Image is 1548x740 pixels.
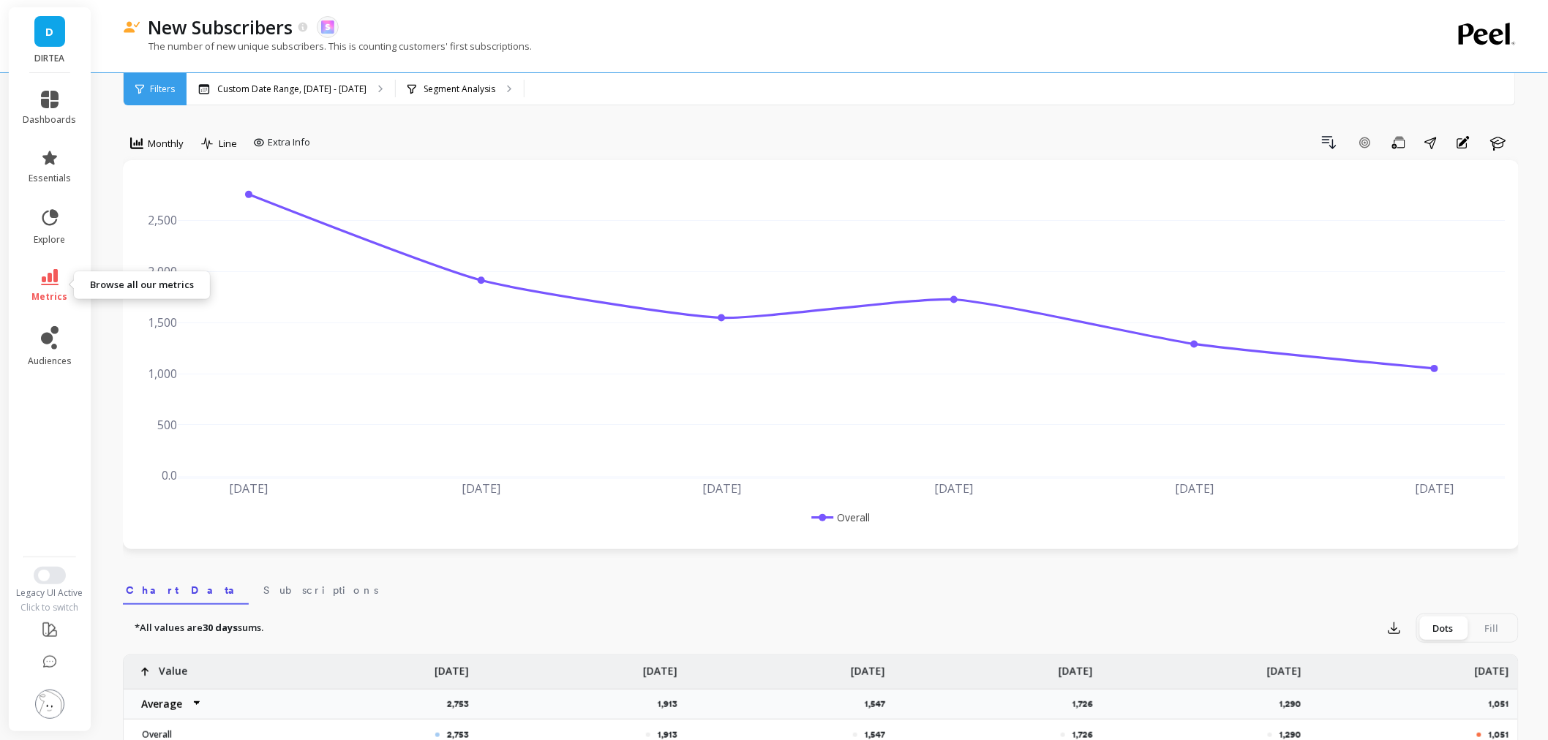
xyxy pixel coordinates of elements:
[217,83,367,95] p: Custom Date Range, [DATE] - [DATE]
[1280,698,1310,710] p: 1,290
[219,137,237,151] span: Line
[9,587,91,599] div: Legacy UI Active
[1072,698,1102,710] p: 1,726
[263,583,378,597] span: Subscriptions
[23,53,77,64] p: DIRTEA
[159,655,187,679] p: Value
[447,698,478,710] p: 2,753
[321,20,334,34] img: api.skio.svg
[150,83,175,95] span: Filters
[28,355,72,367] span: audiences
[148,137,184,151] span: Monthly
[34,567,66,584] button: Switch to New UI
[658,698,686,710] p: 1,913
[123,571,1519,605] nav: Tabs
[203,621,238,634] strong: 30 days
[126,583,246,597] span: Chart Data
[46,23,54,40] span: D
[135,621,263,635] p: *All values are sums.
[123,21,140,34] img: header icon
[9,602,91,613] div: Click to switch
[35,690,64,719] img: profile picture
[29,173,71,184] span: essentials
[34,234,66,246] span: explore
[1468,616,1516,640] div: Fill
[1059,655,1093,679] p: [DATE]
[865,698,894,710] p: 1,547
[123,39,532,53] p: The number of new unique subscribers. This is counting customers' first subscriptions.
[643,655,677,679] p: [DATE]
[1489,698,1518,710] p: 1,051
[1475,655,1509,679] p: [DATE]
[851,655,885,679] p: [DATE]
[268,135,310,150] span: Extra Info
[148,15,293,39] p: New Subscribers
[1267,655,1301,679] p: [DATE]
[23,114,77,126] span: dashboards
[435,655,469,679] p: [DATE]
[424,83,495,95] p: Segment Analysis
[32,291,68,303] span: metrics
[1419,616,1468,640] div: Dots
